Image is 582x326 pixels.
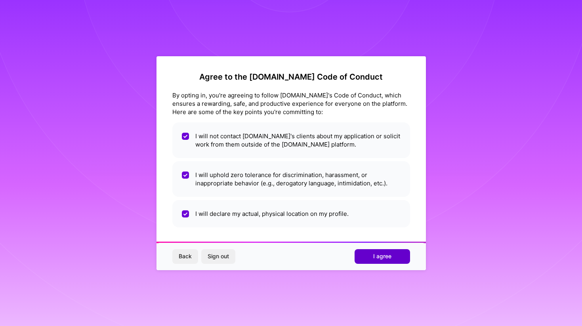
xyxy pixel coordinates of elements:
[172,72,410,82] h2: Agree to the [DOMAIN_NAME] Code of Conduct
[172,91,410,116] div: By opting in, you're agreeing to follow [DOMAIN_NAME]'s Code of Conduct, which ensures a rewardin...
[201,249,235,263] button: Sign out
[208,252,229,260] span: Sign out
[355,249,410,263] button: I agree
[172,249,198,263] button: Back
[373,252,391,260] span: I agree
[172,122,410,158] li: I will not contact [DOMAIN_NAME]'s clients about my application or solicit work from them outside...
[179,252,192,260] span: Back
[172,161,410,197] li: I will uphold zero tolerance for discrimination, harassment, or inappropriate behavior (e.g., der...
[172,200,410,227] li: I will declare my actual, physical location on my profile.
